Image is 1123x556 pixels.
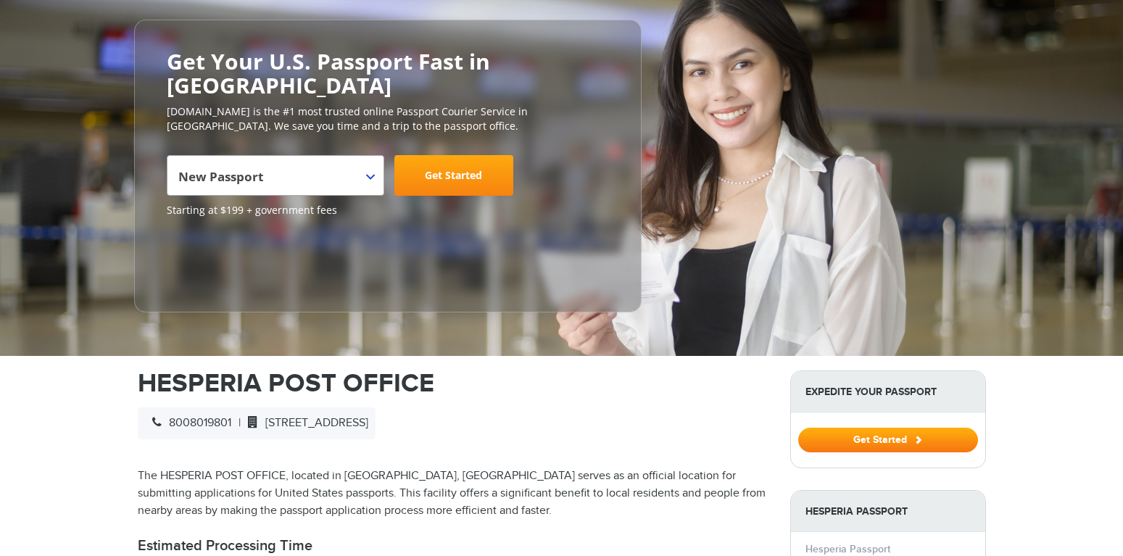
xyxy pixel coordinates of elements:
span: New Passport [167,155,384,196]
a: Get Started [394,155,513,196]
h2: Get Your U.S. Passport Fast in [GEOGRAPHIC_DATA] [167,49,609,97]
h1: HESPERIA POST OFFICE [138,370,768,397]
strong: Expedite Your Passport [791,371,985,412]
span: Starting at $199 + government fees [167,203,609,217]
button: Get Started [798,428,978,452]
span: 8008019801 [145,416,231,430]
a: Get Started [798,433,978,445]
iframe: Customer reviews powered by Trustpilot [167,225,275,297]
a: Hesperia Passport [805,543,890,555]
span: New Passport [178,161,369,202]
h2: Estimated Processing Time [138,537,768,555]
p: The HESPERIA POST OFFICE, located in [GEOGRAPHIC_DATA], [GEOGRAPHIC_DATA] serves as an official l... [138,468,768,520]
span: [STREET_ADDRESS] [241,416,368,430]
strong: Hesperia Passport [791,491,985,532]
div: | [138,407,376,439]
p: [DOMAIN_NAME] is the #1 most trusted online Passport Courier Service in [GEOGRAPHIC_DATA]. We sav... [167,104,609,133]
